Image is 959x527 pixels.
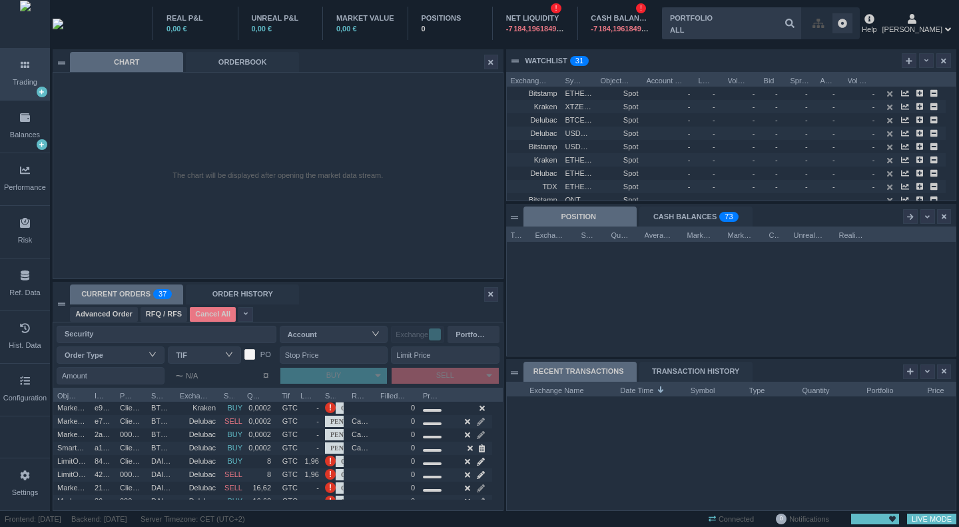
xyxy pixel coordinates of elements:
div: RECENT TRANSACTIONS [523,362,637,382]
span: Object Type [601,73,631,86]
span: - [713,89,720,97]
span: Client_Flow [120,454,143,469]
span: - [713,156,720,164]
span: Spot [601,193,639,208]
div: UNREAL P&L [251,13,309,24]
span: - [832,89,840,97]
span: ETHEUR [565,153,593,168]
span: Kraken [534,103,557,111]
span: Realized P&L [839,227,864,241]
span: - [775,143,783,151]
span: BTCEUR [151,427,172,442]
div: CASH BALANCE [591,13,649,24]
span: Vol Ask [848,73,867,86]
span: Order is pending for more than 5s [325,469,336,480]
span: Progress [423,388,442,401]
span: - [805,143,812,151]
span: OPEN [336,469,365,480]
div: CURRENT ORDERS [70,284,183,304]
span: 424c195e-3c6a-433c-b662-162d32a02b29 [95,467,113,482]
span: ¤ [263,368,269,384]
span: 84bd53ea-0203-4683-8775-58c9bb4d9be0 [95,454,113,469]
span: - [713,143,720,151]
span: Market Value [728,227,753,241]
span: Vol Bid [728,73,747,86]
span: Connected [704,512,759,526]
span: XTZEUR [565,99,593,115]
span: - [713,169,720,177]
span: - [832,116,840,124]
span: Client_Flow [120,414,143,429]
span: 16,62 [252,484,271,492]
span: Exchange Name [511,73,549,86]
div: Balances [10,129,40,141]
span: SELL [224,484,242,492]
span: N/A [175,368,198,384]
span: BUY [227,444,242,452]
span: OPEN [336,456,365,467]
span: 0 [780,514,783,524]
span: Advanced Order [75,308,133,320]
span: GTC [279,414,298,429]
span: Average Price [645,227,671,241]
span: Spot [601,139,639,155]
span: Market Price [687,227,712,241]
div: 0 [421,23,479,35]
span: Kraken [534,156,557,164]
div: Settings [12,487,39,498]
span: Delubac [189,484,216,492]
span: - [688,103,691,111]
span: SmartMarketOrder [57,440,87,456]
span: Delubac [189,470,216,478]
span: - [872,156,875,164]
span: - [688,143,691,151]
span: - [872,116,875,124]
span: Delubac [189,430,216,438]
span: - [713,116,720,124]
span: 8 [267,457,271,465]
span: - [316,430,319,438]
span: 0 [411,457,415,465]
span: MarketOrder [57,427,87,442]
span: Exchange Name [180,388,208,401]
span: - [832,169,840,177]
span: 0 [411,430,415,438]
span: PENDING_CANCEL [325,429,398,440]
span: - [688,196,691,204]
span: Spread [791,73,812,86]
span: - [775,183,783,191]
span: ~ [175,368,183,384]
button: BUY [280,368,368,384]
div: Performance [4,182,46,193]
span: Limit [300,388,311,401]
span: - [316,444,319,452]
span: - [805,103,812,111]
sup: 73 [719,212,738,222]
span: [PERSON_NAME] [882,24,942,35]
span: Quantity [781,382,830,396]
span: LimitOrder [57,467,87,482]
span: - [775,89,783,97]
span: -7 184,19618499 € [506,25,567,33]
span: Bitstamp [529,89,557,97]
div: TIF [176,348,226,362]
span: Tif [279,388,290,401]
p: 3 [729,212,733,225]
span: - [753,169,755,177]
span: 0 [411,484,415,492]
span: 0 [411,497,415,505]
span: - [872,183,875,191]
span: MarketOrder [57,400,87,416]
span: PENDING_CANCEL [325,442,398,454]
span: 2a7ec202-75dd-4d27-9274-5904013acc99 [95,427,113,442]
span: - [832,103,840,111]
span: DAIEUR [151,480,172,496]
sup: ! [636,3,646,13]
span: Canceled by user [352,414,372,429]
span: Exchange Name [511,382,584,396]
span: Order is pending for more than 5s [325,482,336,493]
span: Spot [601,126,639,141]
span: - [805,196,812,204]
span: Delubac [530,129,557,137]
span: BTCEUR [151,414,172,429]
